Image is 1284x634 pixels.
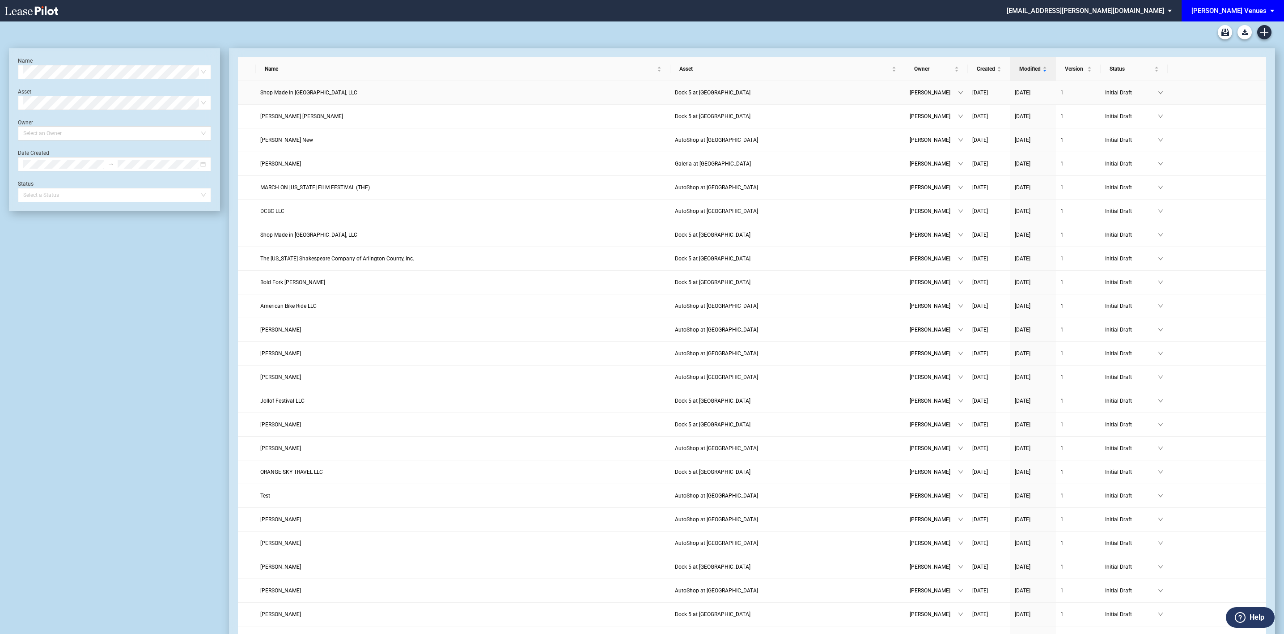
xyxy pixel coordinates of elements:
a: [DATE] [972,325,1006,334]
span: 1 [1060,374,1064,380]
span: [DATE] [972,279,988,285]
span: down [1158,161,1163,166]
a: 1 [1060,396,1096,405]
span: down [958,256,963,261]
span: [PERSON_NAME] [910,491,958,500]
a: 1 [1060,278,1096,287]
a: [DATE] [1015,88,1051,97]
a: 1 [1060,302,1096,311]
a: [PERSON_NAME] [260,539,666,548]
span: Andrew Lindberg [260,327,301,333]
span: 1 [1060,303,1064,309]
span: [DATE] [972,374,988,380]
span: Dock 5 at Union Market [675,232,750,238]
span: down [1158,351,1163,356]
span: [DATE] [1015,279,1030,285]
span: Galeria at La Cosecha - Union Market [675,161,751,167]
th: Version [1056,57,1101,81]
a: [DATE] [972,183,1006,192]
span: [DATE] [1015,208,1030,214]
span: AutoShop at Union Market [675,184,758,191]
span: AutoShop at Union Market [675,445,758,451]
span: Initial Draft [1105,539,1158,548]
span: 1 [1060,208,1064,214]
a: American Bike Ride LLC [260,302,666,311]
span: down [958,137,963,143]
span: [PERSON_NAME] [910,136,958,145]
span: [DATE] [1015,327,1030,333]
span: [DATE] [972,516,988,523]
span: 1 [1060,184,1064,191]
a: 1 [1060,159,1096,168]
span: [DATE] [1015,137,1030,143]
a: AutoShop at [GEOGRAPHIC_DATA] [675,515,901,524]
span: 1 [1060,540,1064,546]
a: 1 [1060,539,1096,548]
a: [PERSON_NAME] [260,349,666,358]
span: Initial Draft [1105,230,1158,239]
span: [PERSON_NAME] [910,278,958,287]
a: [DATE] [1015,112,1051,121]
a: Jollof Festival LLC [260,396,666,405]
span: Eddie Sánchez Suárez [260,113,343,119]
span: 1 [1060,137,1064,143]
span: down [1158,374,1163,380]
a: 1 [1060,515,1096,524]
a: [PERSON_NAME] [260,373,666,382]
span: Initial Draft [1105,420,1158,429]
span: Initial Draft [1105,207,1158,216]
a: Dock 5 at [GEOGRAPHIC_DATA] [675,278,901,287]
a: Test [260,491,666,500]
span: down [1158,90,1163,95]
span: [DATE] [972,398,988,404]
span: [DATE] [1015,421,1030,428]
span: down [1158,398,1163,404]
a: 1 [1060,207,1096,216]
span: down [1158,446,1163,451]
span: Dock 5 at Union Market [675,113,750,119]
span: [PERSON_NAME] [910,302,958,311]
span: 1 [1060,161,1064,167]
span: 1 [1060,255,1064,262]
a: [DATE] [1015,230,1051,239]
a: The [US_STATE] Shakespeare Company of Arlington County, Inc. [260,254,666,263]
a: AutoShop at [GEOGRAPHIC_DATA] [675,183,901,192]
span: down [958,517,963,522]
a: [DATE] [972,88,1006,97]
a: 1 [1060,468,1096,477]
a: [DATE] [972,136,1006,145]
span: down [1158,137,1163,143]
a: AutoShop at [GEOGRAPHIC_DATA] [675,207,901,216]
span: Dock 5 at Union Market [675,398,750,404]
label: Name [18,58,33,64]
span: Dock 5 at Union Market [675,255,750,262]
span: Initial Draft [1105,515,1158,524]
a: [DATE] [1015,539,1051,548]
a: Dock 5 at [GEOGRAPHIC_DATA] [675,112,901,121]
span: [DATE] [1015,255,1030,262]
span: 1 [1060,89,1064,96]
a: [PERSON_NAME] [260,515,666,524]
span: [PERSON_NAME] [910,373,958,382]
span: down [958,540,963,546]
span: down [1158,303,1163,309]
span: down [958,398,963,404]
span: 1 [1060,493,1064,499]
a: [DATE] [1015,396,1051,405]
span: 1 [1060,350,1064,357]
a: [DATE] [1015,420,1051,429]
a: 1 [1060,230,1096,239]
span: [DATE] [972,208,988,214]
a: [DATE] [972,539,1006,548]
span: Jake Loewenthal [260,445,301,451]
a: Bold Fork [PERSON_NAME] [260,278,666,287]
span: Initial Draft [1105,349,1158,358]
span: 1 [1060,327,1064,333]
span: Brendolyn Daniels [260,540,301,546]
span: AutoShop at Union Market [675,137,758,143]
a: [DATE] [1015,183,1051,192]
a: [DATE] [1015,515,1051,524]
span: down [958,161,963,166]
span: The Washington Shakespeare Company of Arlington County, Inc. [260,255,414,262]
span: [PERSON_NAME] [910,254,958,263]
